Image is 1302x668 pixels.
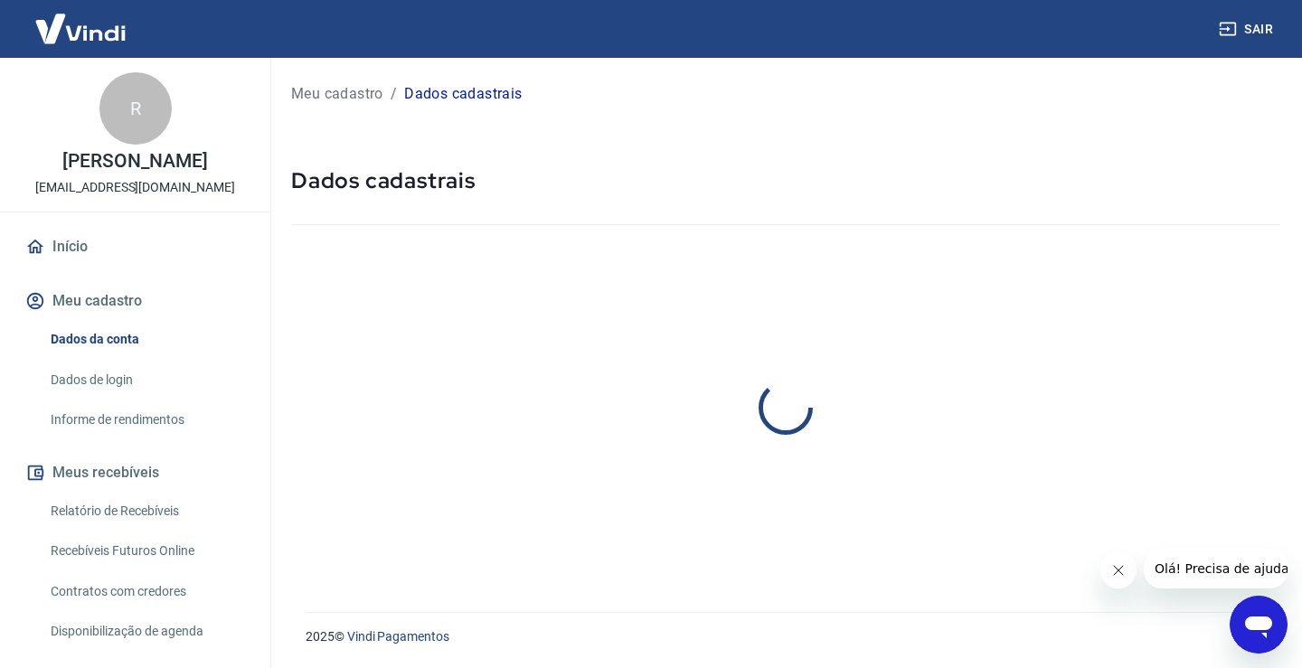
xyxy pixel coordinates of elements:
[1215,13,1280,46] button: Sair
[22,227,249,267] a: Início
[35,178,235,197] p: [EMAIL_ADDRESS][DOMAIN_NAME]
[43,321,249,358] a: Dados da conta
[347,629,449,644] a: Vindi Pagamentos
[43,613,249,650] a: Disponibilização de agenda
[62,152,207,171] p: [PERSON_NAME]
[1144,549,1288,588] iframe: Mensagem da empresa
[43,401,249,438] a: Informe de rendimentos
[43,573,249,610] a: Contratos com credores
[43,532,249,569] a: Recebíveis Futuros Online
[43,493,249,530] a: Relatório de Recebíveis
[391,83,397,105] p: /
[43,362,249,399] a: Dados de login
[22,1,139,56] img: Vindi
[22,281,249,321] button: Meu cadastro
[306,627,1259,646] p: 2025 ©
[291,83,383,105] a: Meu cadastro
[404,83,522,105] p: Dados cadastrais
[291,166,1280,195] h5: Dados cadastrais
[11,13,152,27] span: Olá! Precisa de ajuda?
[1100,552,1137,588] iframe: Fechar mensagem
[99,72,172,145] div: R
[1230,596,1288,654] iframe: Botão para abrir a janela de mensagens
[22,453,249,493] button: Meus recebíveis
